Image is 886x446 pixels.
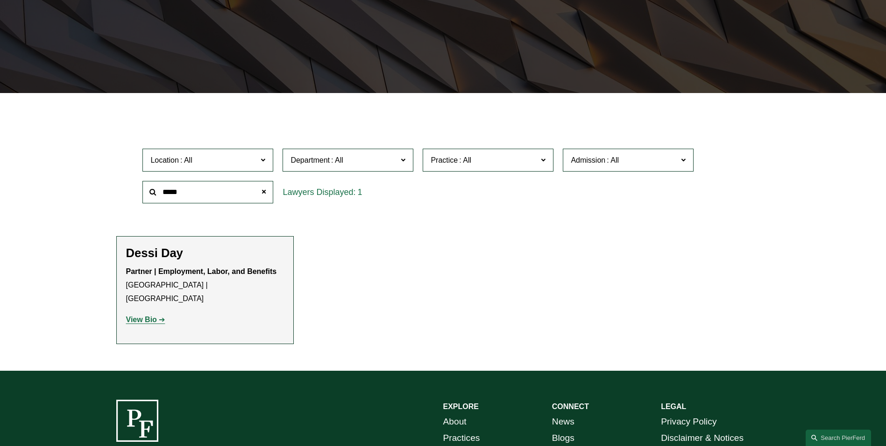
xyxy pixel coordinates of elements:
[443,414,467,430] a: About
[126,316,165,324] a: View Bio
[806,430,871,446] a: Search this site
[552,414,574,430] a: News
[661,403,686,410] strong: LEGAL
[552,403,589,410] strong: CONNECT
[357,187,362,197] span: 1
[571,156,605,164] span: Admission
[291,156,330,164] span: Department
[443,403,479,410] strong: EXPLORE
[150,156,179,164] span: Location
[431,156,458,164] span: Practice
[126,267,277,275] strong: Partner | Employment, Labor, and Benefits
[126,316,157,324] strong: View Bio
[661,414,716,430] a: Privacy Policy
[126,246,284,260] h2: Dessi Day
[126,265,284,305] p: [GEOGRAPHIC_DATA] | [GEOGRAPHIC_DATA]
